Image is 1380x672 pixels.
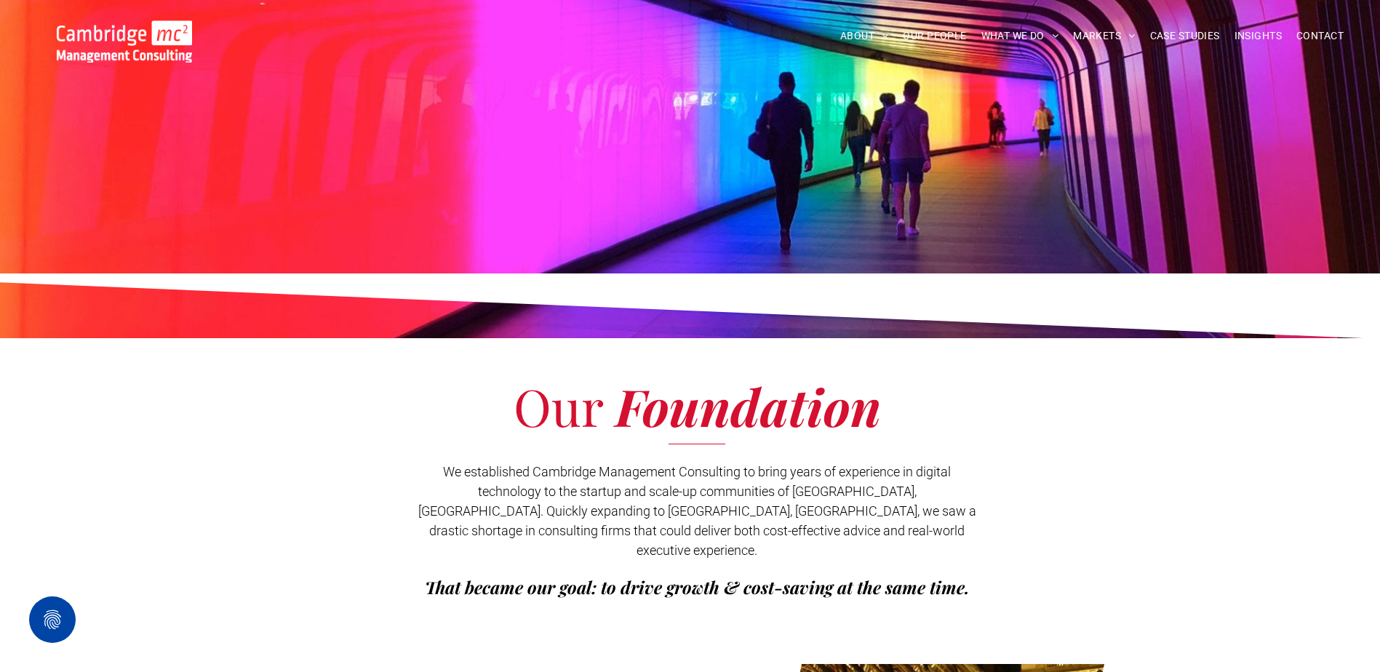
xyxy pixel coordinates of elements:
a: CASE STUDIES [1143,25,1227,47]
a: Your Business Transformed | Cambridge Management Consulting [57,23,192,38]
span: Our [514,372,603,440]
a: MARKETS [1066,25,1142,47]
a: CONTACT [1289,25,1351,47]
span: That became our goal: to drive growth & cost-saving at the same time. [425,575,970,599]
span: Foundation [615,372,881,440]
span: We established Cambridge Management Consulting to bring years of experience in digital technology... [418,464,976,558]
a: OUR PEOPLE [896,25,973,47]
a: ABOUT [833,25,896,47]
a: INSIGHTS [1227,25,1289,47]
img: Go to Homepage [57,20,192,63]
a: WHAT WE DO [974,25,1066,47]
